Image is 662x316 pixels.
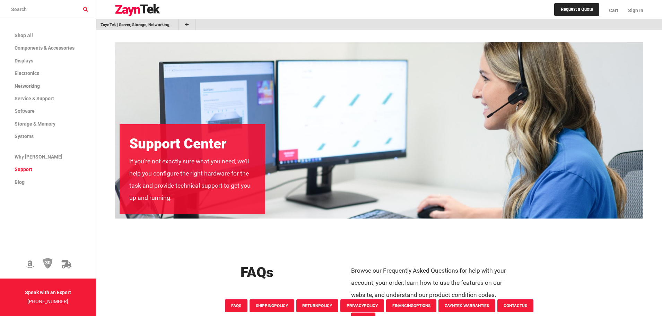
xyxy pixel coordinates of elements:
span: Financing [392,303,413,308]
a: Request a Quote [554,3,600,16]
button: FinancingOptions [386,300,437,313]
span: Return [302,303,318,308]
span: Zayn [445,303,455,308]
button: ShippingPolicy [250,300,294,313]
span: Components & Accessories [15,45,75,51]
span: Blog [15,179,25,185]
span: Cart [609,8,618,13]
button: ZaynTek Warranties [438,300,495,313]
strong: Speak with an Expert [25,290,71,295]
span: Privacy [347,303,364,308]
img: images%2Fcms-images%2FDSC04524.jpg-min.jpg.png [115,42,643,219]
h2: FAQs [241,265,328,281]
p: Browse our Frequently Asked Questions for help with your account, your order, learn how to use th... [351,265,518,307]
a: Sign In [623,2,643,19]
p: If you're not exactly sure what you need, we'll help you configure the right hardware for the tas... [129,155,255,204]
h2: Support Center [129,136,255,152]
span: Why [PERSON_NAME] [15,154,62,160]
span: Networking [15,83,40,89]
span: Systems [15,134,34,139]
span: Software [15,108,35,114]
span: Contact [504,303,522,308]
img: logo [115,4,160,17]
img: 30 Day Return Policy [43,257,53,269]
a: [PHONE_NUMBER] [27,299,68,304]
span: Shop All [15,33,33,38]
span: Support [15,166,32,172]
span: Displays [15,58,33,63]
span: Storage & Memory [15,121,55,127]
button: PrivacyPolicy [340,300,384,313]
button: ReturnPolicy [296,300,339,313]
span: Electronics [15,70,39,76]
a: go to / [101,22,170,28]
a: Remove Bookmark [170,22,174,28]
button: ContactUs [497,300,533,313]
span: Service & Support [15,96,54,101]
a: Cart [604,2,623,19]
button: FAQs [225,300,247,313]
span: Shipping [256,303,274,308]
